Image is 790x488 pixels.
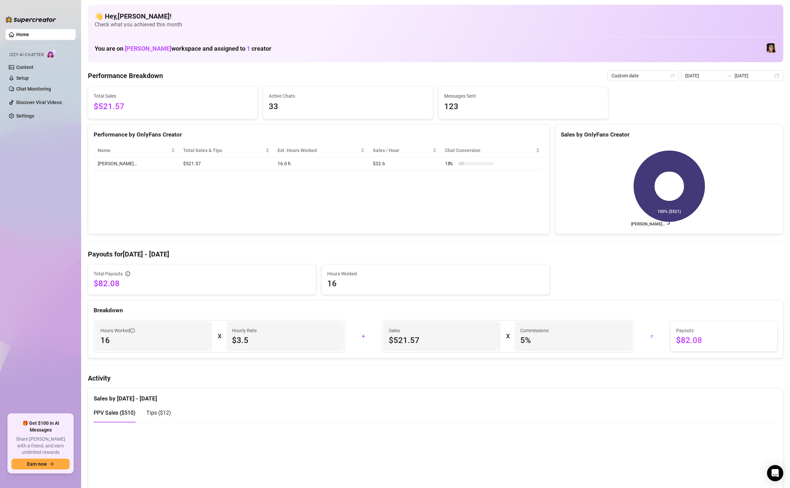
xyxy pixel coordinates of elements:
span: Earn now [27,461,47,467]
span: 5 % [520,335,627,346]
td: 16.0 h [273,157,369,170]
span: 16 [100,335,207,346]
div: X [218,331,221,342]
img: Luna [767,43,776,53]
th: Chat Conversion [441,144,544,157]
span: Messages Sent [444,92,602,100]
div: Est. Hours Worked [278,147,359,154]
text: [PERSON_NAME]… [631,222,665,226]
div: Sales by [DATE] - [DATE] [94,389,777,403]
span: Chat Conversion [445,147,534,154]
img: logo-BBDzfeDw.svg [5,16,56,23]
span: Payouts [676,327,772,334]
span: arrow-right [49,462,54,466]
span: Active Chats [269,92,427,100]
span: Check what you achieved this month [95,21,776,28]
span: 18 % [445,160,456,167]
span: info-circle [130,328,135,333]
td: $32.6 [369,157,441,170]
span: Izzy AI Chatter [9,52,44,58]
span: 16 [327,278,544,289]
th: Total Sales & Tips [179,144,274,157]
a: Setup [16,75,29,81]
span: calendar [671,74,675,78]
a: Home [16,32,29,37]
span: Total Sales [94,92,252,100]
div: Breakdown [94,306,777,315]
span: Name [98,147,170,154]
a: Content [16,65,33,70]
div: Performance by OnlyFans Creator [94,130,544,139]
div: = [638,331,666,342]
input: End date [735,72,773,79]
span: 1 [247,45,250,52]
a: Discover Viral Videos [16,100,62,105]
span: 🎁 Get $100 in AI Messages [11,420,70,433]
span: Sales / Hour [373,147,431,154]
img: AI Chatter [46,49,57,59]
span: Sales [389,327,495,334]
a: Settings [16,113,34,119]
span: $82.08 [94,278,310,289]
td: [PERSON_NAME]… [94,157,179,170]
h4: Activity [88,373,783,383]
span: $82.08 [676,335,772,346]
span: Hours Worked [327,270,544,277]
th: Name [94,144,179,157]
input: Start date [685,72,724,79]
span: 33 [269,100,427,113]
span: 123 [444,100,602,113]
span: $3.5 [232,335,338,346]
span: swap-right [726,73,732,78]
a: Chat Monitoring [16,86,51,92]
span: $521.57 [94,100,252,113]
span: to [726,73,732,78]
h4: 👋 Hey, [PERSON_NAME] ! [95,11,776,21]
span: Total Sales & Tips [183,147,264,154]
h1: You are on workspace and assigned to creator [95,45,271,52]
h4: Performance Breakdown [88,71,163,80]
span: PPV Sales ( $510 ) [94,410,136,416]
span: Hours Worked [100,327,135,334]
div: Sales by OnlyFans Creator [561,130,777,139]
span: [PERSON_NAME] [125,45,171,52]
span: Total Payouts [94,270,123,277]
th: Sales / Hour [369,144,441,157]
div: + [349,331,378,342]
button: Earn nowarrow-right [11,459,70,469]
article: Hourly Rate [232,327,257,334]
span: Custom date [612,71,674,81]
span: $521.57 [389,335,495,346]
span: Tips ( $12 ) [146,410,171,416]
span: Share [PERSON_NAME] with a friend, and earn unlimited rewards [11,436,70,456]
div: Open Intercom Messenger [767,465,783,481]
div: X [506,331,509,342]
span: info-circle [125,271,130,276]
article: Commissions [520,327,549,334]
td: $521.57 [179,157,274,170]
h4: Payouts for [DATE] - [DATE] [88,249,783,259]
